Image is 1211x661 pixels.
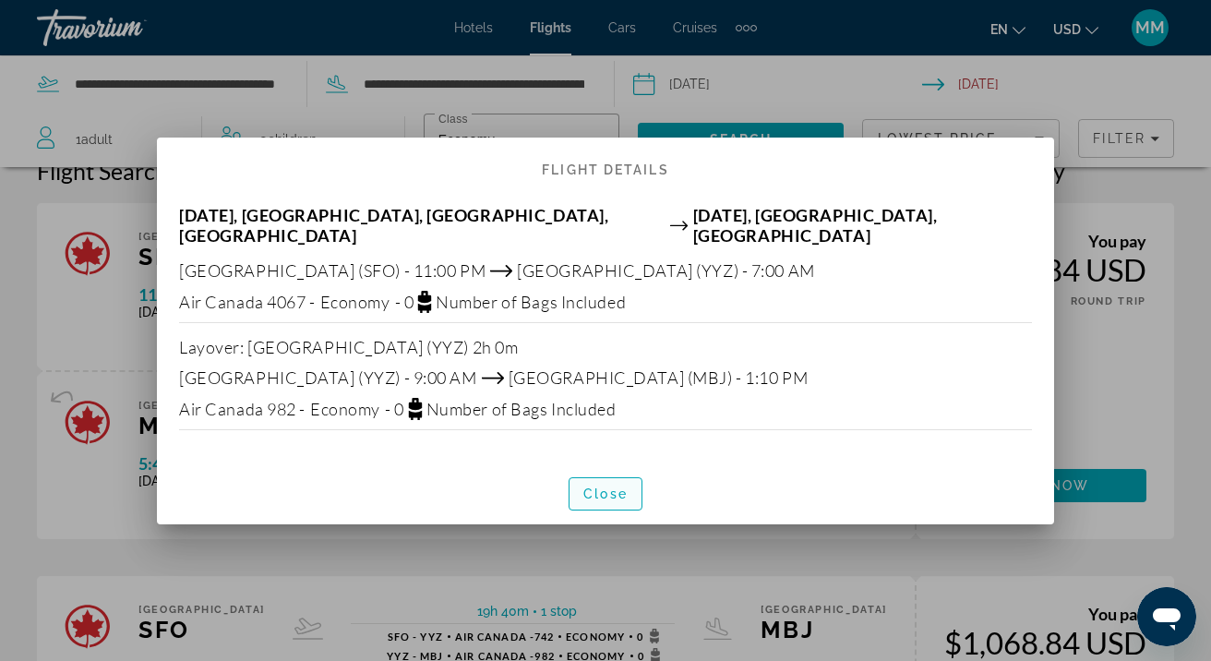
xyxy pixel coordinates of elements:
[436,292,626,312] span: Number of Bags Included
[693,205,1032,246] span: [DATE], [GEOGRAPHIC_DATA], [GEOGRAPHIC_DATA]
[179,205,665,246] span: [DATE], [GEOGRAPHIC_DATA], [GEOGRAPHIC_DATA], [GEOGRAPHIC_DATA]
[179,337,240,357] span: Layover
[395,292,414,312] span: - 0
[569,477,642,511] button: Close
[426,399,617,419] span: Number of Bags Included
[179,260,486,281] span: [GEOGRAPHIC_DATA] (SFO) - 11:00 PM
[179,398,1032,420] div: Air Canada 982 -
[157,138,1054,186] h2: Flight Details
[509,367,809,388] span: [GEOGRAPHIC_DATA] (MBJ) - 1:10 PM
[517,260,815,281] span: [GEOGRAPHIC_DATA] (YYZ) - 7:00 AM
[179,367,477,388] span: [GEOGRAPHIC_DATA] (YYZ) - 9:00 AM
[179,337,1032,357] div: : [GEOGRAPHIC_DATA] (YYZ) 2h 0m
[385,399,404,419] span: - 0
[1137,587,1196,646] iframe: Button to launch messaging window
[179,291,1032,313] div: Air Canada 4067 -
[583,487,628,501] span: Close
[320,292,390,312] span: Economy
[310,399,380,419] span: Economy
